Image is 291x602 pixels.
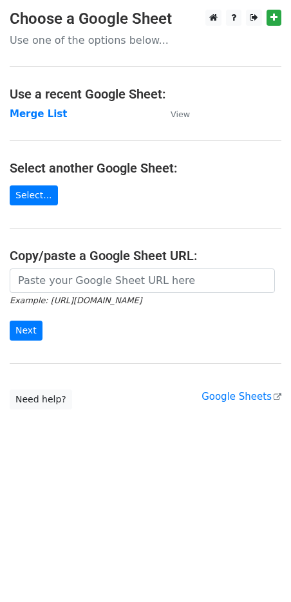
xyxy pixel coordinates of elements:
h3: Choose a Google Sheet [10,10,281,28]
input: Next [10,321,42,341]
a: Merge List [10,108,67,120]
p: Use one of the options below... [10,33,281,47]
h4: Use a recent Google Sheet: [10,86,281,102]
input: Paste your Google Sheet URL here [10,268,275,293]
a: Select... [10,185,58,205]
small: View [171,109,190,119]
a: Google Sheets [202,391,281,402]
iframe: Chat Widget [227,540,291,602]
h4: Select another Google Sheet: [10,160,281,176]
a: View [158,108,190,120]
h4: Copy/paste a Google Sheet URL: [10,248,281,263]
a: Need help? [10,390,72,409]
small: Example: [URL][DOMAIN_NAME] [10,296,142,305]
